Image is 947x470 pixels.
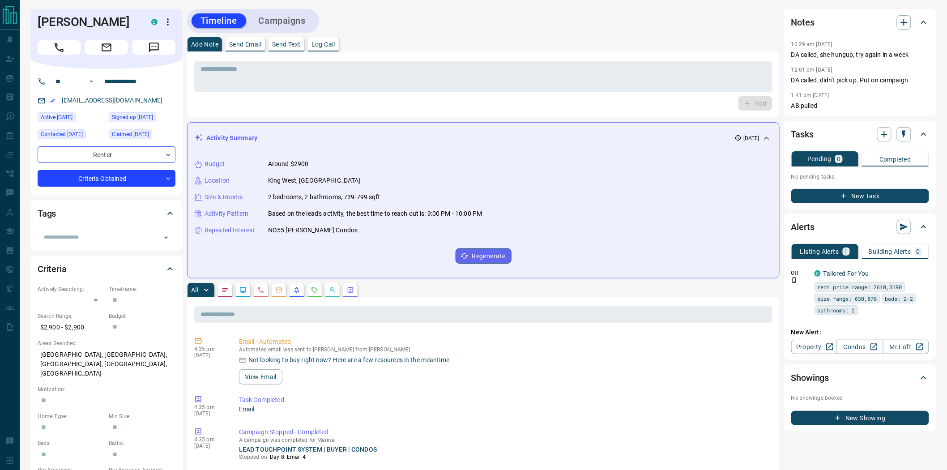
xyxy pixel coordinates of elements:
h2: Tasks [791,127,814,141]
button: New Task [791,189,929,203]
p: No pending tasks [791,170,929,184]
p: Around $2900 [268,159,309,169]
a: Property [791,340,837,354]
span: Active [DATE] [41,113,73,122]
span: Email [85,40,128,55]
span: Contacted [DATE] [41,130,83,139]
p: Timeframe: [109,285,175,293]
h2: Notes [791,15,815,30]
p: Search Range: [38,312,104,320]
p: NO55 [PERSON_NAME] Condos [268,226,358,235]
h1: [PERSON_NAME] [38,15,138,29]
p: 4:35 pm [194,346,226,352]
p: Add Note [191,41,218,47]
svg: Requests [311,286,318,294]
div: Thu Aug 07 2025 [38,112,104,125]
p: [DATE] [194,410,226,417]
div: condos.ca [151,19,158,25]
button: New Showing [791,411,929,425]
p: Log Call [311,41,335,47]
div: Tags [38,203,175,224]
p: $2,900 - $2,900 [38,320,104,335]
p: Home Type: [38,412,104,420]
p: No showings booked [791,394,929,402]
p: Send Text [272,41,301,47]
p: Task Completed [239,395,769,405]
p: Budget: [109,312,175,320]
p: 0 [917,248,920,255]
p: Min Size: [109,412,175,420]
p: AB pulled [791,101,929,111]
button: Timeline [192,13,246,28]
a: Condos [837,340,883,354]
p: 1 [845,248,848,255]
svg: Calls [257,286,264,294]
div: condos.ca [815,270,821,277]
a: Mr.Loft [883,340,929,354]
p: Email [239,405,769,414]
div: Alerts [791,216,929,238]
svg: Notes [222,286,229,294]
div: Showings [791,367,929,389]
span: Claimed [DATE] [112,130,149,139]
div: Fri Aug 08 2025 [38,129,104,142]
span: bathrooms: 2 [818,306,855,315]
p: Based on the lead's activity, the best time to reach out is: 9:00 PM - 10:00 PM [268,209,482,218]
p: Building Alerts [869,248,911,255]
p: 2 bedrooms, 2 bathrooms, 739-799 sqft [268,192,380,202]
a: Tailored For You [823,270,869,277]
p: Completed [879,156,911,162]
button: View Email [239,369,282,385]
p: Off [791,269,809,277]
button: Campaigns [250,13,315,28]
p: 12:01 pm [DATE] [791,67,832,73]
span: Call [38,40,81,55]
p: [DATE] [743,134,759,142]
p: 4:35 pm [194,404,226,410]
p: Beds: [38,439,104,447]
div: Mon Aug 05 2024 [109,112,175,125]
p: Activity Pattern [205,209,248,218]
p: Email - Automated [239,337,769,346]
div: Criteria Obtained [38,170,175,187]
p: DA called, didn't pick up. Put on campaign [791,76,929,85]
p: 0 [837,156,840,162]
h2: Criteria [38,262,67,276]
div: Criteria [38,258,175,280]
p: Activity Summary [206,133,257,143]
p: 1:41 pm [DATE] [791,92,829,98]
p: Baths: [109,439,175,447]
h2: Alerts [791,220,815,234]
p: Automated email was sent to [PERSON_NAME] from [PERSON_NAME] [239,346,769,353]
p: DA called, she hungup, try again in a week [791,50,929,60]
p: All [191,287,198,293]
p: Pending [807,156,832,162]
div: Activity Summary[DATE] [195,130,772,146]
svg: Listing Alerts [293,286,300,294]
p: Listing Alerts [800,248,839,255]
p: Areas Searched: [38,339,175,347]
p: Location [205,176,230,185]
span: size range: 630,878 [818,294,877,303]
svg: Agent Actions [347,286,354,294]
span: rent price range: 2610,3190 [818,282,902,291]
svg: Opportunities [329,286,336,294]
div: Notes [791,12,929,33]
p: Actively Searching: [38,285,104,293]
p: Size & Rooms [205,192,243,202]
p: [DATE] [194,352,226,359]
p: A campaign was completed for Marina [239,437,769,443]
p: Budget [205,159,225,169]
p: New Alert: [791,328,929,337]
button: Open [160,231,172,244]
svg: Lead Browsing Activity [239,286,247,294]
div: Tasks [791,124,929,145]
p: [GEOGRAPHIC_DATA], [GEOGRAPHIC_DATA], [GEOGRAPHIC_DATA], [GEOGRAPHIC_DATA], [GEOGRAPHIC_DATA] [38,347,175,381]
svg: Email Verified [49,98,55,104]
div: Mon Aug 05 2024 [109,129,175,142]
p: Campaign Stopped - Completed [239,427,769,437]
span: Day 8: Email 4 [270,454,306,460]
p: 4:35 pm [194,436,226,443]
p: 10:29 am [DATE] [791,41,832,47]
p: Motivation: [38,385,175,393]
